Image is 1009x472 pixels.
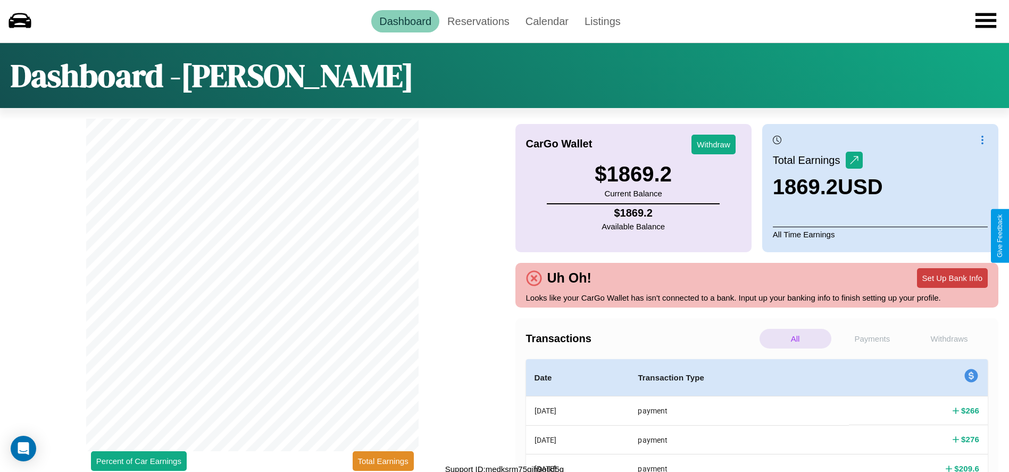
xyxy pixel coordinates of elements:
[773,175,883,199] h3: 1869.2 USD
[837,329,908,349] p: Payments
[773,227,988,242] p: All Time Earnings
[91,451,187,471] button: Percent of Car Earnings
[595,186,672,201] p: Current Balance
[11,54,414,97] h1: Dashboard - [PERSON_NAME]
[913,329,985,349] p: Withdraws
[542,270,597,286] h4: Uh Oh!
[535,371,621,384] h4: Date
[760,329,831,349] p: All
[439,10,518,32] a: Reservations
[353,451,414,471] button: Total Earnings
[602,219,665,234] p: Available Balance
[518,10,577,32] a: Calendar
[773,151,846,170] p: Total Earnings
[602,207,665,219] h4: $ 1869.2
[917,268,988,288] button: Set Up Bank Info
[629,425,849,454] th: payment
[577,10,629,32] a: Listings
[526,425,630,454] th: [DATE]
[996,214,1004,258] div: Give Feedback
[526,138,593,150] h4: CarGo Wallet
[526,333,757,345] h4: Transactions
[961,434,979,445] h4: $ 276
[638,371,840,384] h4: Transaction Type
[11,436,36,461] div: Open Intercom Messenger
[371,10,439,32] a: Dashboard
[526,396,630,426] th: [DATE]
[595,162,672,186] h3: $ 1869.2
[526,291,988,305] p: Looks like your CarGo Wallet has isn't connected to a bank. Input up your banking info to finish ...
[691,135,736,154] button: Withdraw
[961,405,979,416] h4: $ 266
[629,396,849,426] th: payment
